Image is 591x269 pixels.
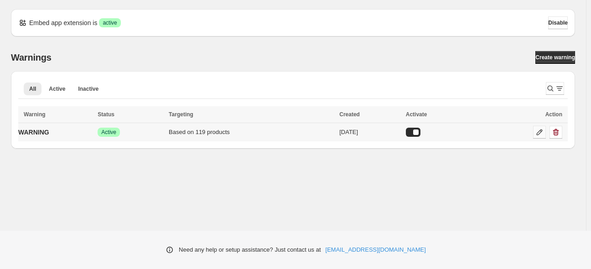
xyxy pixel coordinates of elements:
span: Active [49,85,65,93]
span: Disable [548,19,568,26]
button: Disable [548,16,568,29]
span: Created [339,111,360,118]
span: Active [101,129,116,136]
span: Targeting [169,111,193,118]
button: Search and filter results [546,82,564,95]
h2: Warnings [11,52,52,63]
span: Status [98,111,114,118]
span: Create warning [535,54,575,61]
p: Embed app extension is [29,18,97,27]
a: [EMAIL_ADDRESS][DOMAIN_NAME] [326,245,426,254]
span: Warning [24,111,46,118]
span: Activate [406,111,427,118]
a: WARNING [18,125,49,140]
p: WARNING [18,128,49,137]
span: Inactive [78,85,98,93]
span: Action [545,111,562,118]
div: Based on 119 products [169,128,334,137]
a: Create warning [535,51,575,64]
span: All [29,85,36,93]
div: [DATE] [339,128,400,137]
span: active [103,19,117,26]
